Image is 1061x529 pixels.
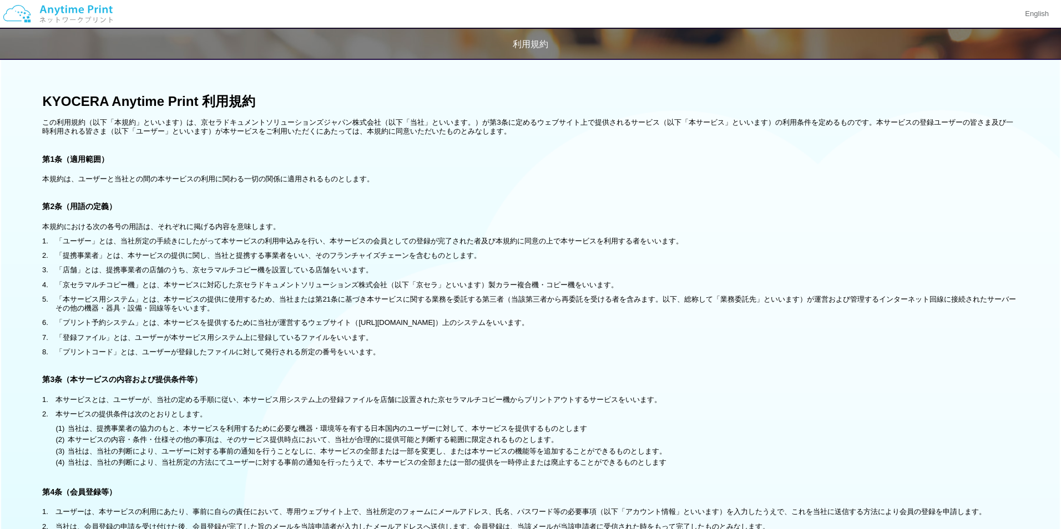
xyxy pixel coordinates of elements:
li: (2) [55,435,1018,446]
h4: 第1条（適用範囲） [42,155,1018,164]
p: 「本サービス用システム」とは、本サービスの提供に使用するため、当社または第21条に基づき本サービスに関する業務を委託する第三者（当該第三者から再委託を受ける者を含みます。以下、総称して「業務委託... [55,295,1018,313]
p: 本サービスとは、ユーザーが、当社の定める手順に従い、本サービス用システム上の登録ファイルを店舗に設置された京セラマルチコピー機からプリントアウトするサービスをいいます。 [55,395,1018,404]
p: 「登録ファイル」とは、ユーザーが本サービス用システム上に登録しているファイルをいいます。 [55,333,1018,342]
p: 当社は、提携事業者の協力のもと、本サービスを利用するために必要な機器・環境等を有する日本国内のユーザーに対して、本サービスを提供するものとします [68,424,587,433]
p: 本規約は、ユーザーと当社との間の本サービスの利用に関わる一切の関係に適用されるものとします。 [42,175,1018,184]
span: 利用規約 [513,39,548,49]
h4: 第3条（本サービスの内容および提供条件等） [42,375,1018,384]
li: (1) [55,424,1018,435]
p: 「京セラマルチコピー機」とは、本サービスに対応した京セラドキュメントソリューションズ株式会社（以下「京セラ」といいます）製カラー複合機・コピー機をいいます。 [55,281,1018,289]
p: 「ユーザー」とは、当社所定の手続きにしたがって本サービスの利用申込みを行い、本サービスの会員としての登録が完了された者及び本規約に同意の上で本サービスを利用する者をいいます。 [55,237,1018,246]
p: 本サービスの提供条件は次のとおりとします。 [55,410,1018,419]
p: 本サービスの内容・条件・仕様その他の事項は、そのサービス提供時点において、当社が合理的に提供可能と判断する範囲に限定されるものとします。 [68,435,558,444]
p: 「提携事業者」とは、本サービスの提供に関し、当社と提携する事業者をいい、そのフランチャイズチェーンを含むものとします。 [55,251,1018,260]
h4: 第2条（用語の定義） [42,202,1018,211]
li: (4) [55,458,1018,469]
p: 当社は、当社の判断により、当社所定の方法にてユーザーに対する事前の通知を行ったうえで、本サービスの全部または一部の提供を一時停止または廃止することができるものとします [68,458,666,467]
h2: KYOCERA Anytime Print 利用規約 [42,94,255,109]
p: 当社は、当社の判断により、ユーザーに対する事前の通知を行うことなしに、本サービスの全部または一部を変更し、または本サービスの機能等を追加することができるものとします。 [68,447,666,456]
p: ユーザーは、本サービスの利用にあたり、事前に自らの責任において、専用ウェブサイト上で、当社所定のフォームにメールアドレス、氏名、パスワード等の必要事項（以下「アカウント情報」といいます）を入力し... [55,507,1018,516]
p: 「プリントコード」とは、ユーザーが登録したファイルに対して発行される所定の番号をいいます。 [55,348,1018,357]
p: 本規約における次の各号の用語は、それぞれに掲げる内容を意味します。 [42,222,1018,231]
p: 「プリント予約システム」とは、本サービスを提供するために当社が運営するウェブサイト（[URL][DOMAIN_NAME]）上のシステムをいいます。 [55,318,1018,327]
p: 「店舗」とは、提携事業者の店舗のうち、京セラマルチコピー機を設置している店舗をいいます。 [55,266,1018,274]
p: この利用規約（以下「本規約」といいます）は、京セラドキュメントソリューションズジャパン株式会社（以下「当社」といいます。）が第3条に定めるウェブサイト上で提供されるサービス（以下「本サービス」と... [42,109,1018,136]
li: (3) [55,447,1018,458]
h4: 第4条（会員登録等） [42,488,1018,496]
